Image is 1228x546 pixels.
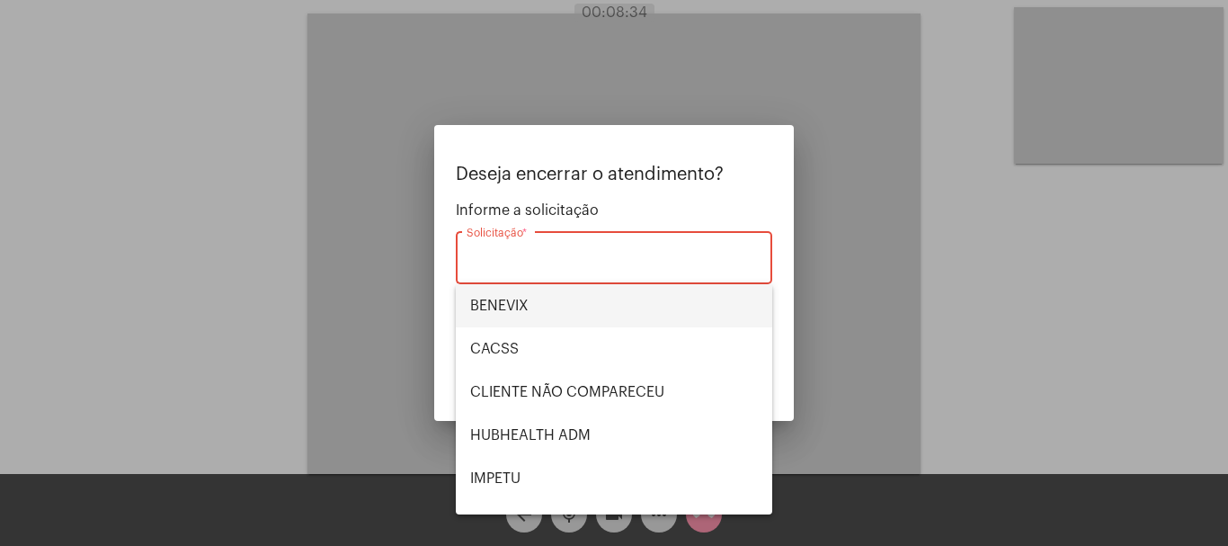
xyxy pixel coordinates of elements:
[470,327,758,371] span: CACSS
[470,500,758,543] span: MAXIMED
[456,165,772,184] p: Deseja encerrar o atendimento?
[470,371,758,414] span: CLIENTE NÃO COMPARECEU
[456,202,772,219] span: Informe a solicitação
[470,284,758,327] span: BENEVIX
[470,414,758,457] span: HUBHEALTH ADM
[470,457,758,500] span: IMPETU
[467,254,761,270] input: Buscar solicitação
